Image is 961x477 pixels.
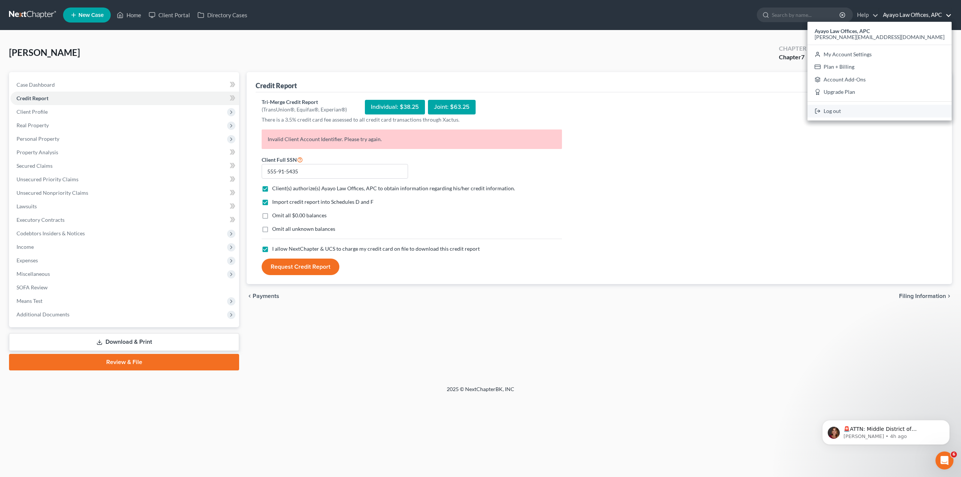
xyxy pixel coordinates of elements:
[807,22,952,120] div: Ayayo Law Offices, APC
[815,34,944,40] span: [PERSON_NAME][EMAIL_ADDRESS][DOMAIN_NAME]
[951,451,957,457] span: 6
[262,164,408,179] input: XXX-XX-XXXX
[801,53,804,60] span: 7
[9,354,239,370] a: Review & File
[365,100,425,114] div: Individual: $38.25
[17,122,49,128] span: Real Property
[807,48,952,61] a: My Account Settings
[807,73,952,86] a: Account Add-Ons
[779,44,806,53] div: Chapter
[272,226,335,232] span: Omit all unknown balances
[194,8,251,22] a: Directory Cases
[262,129,562,149] p: Invalid Client Account Identifier. Please try again.
[9,333,239,351] a: Download & Print
[779,53,806,62] div: Chapter
[9,47,80,58] span: [PERSON_NAME]
[17,298,42,304] span: Means Test
[17,311,69,317] span: Additional Documents
[113,8,145,22] a: Home
[807,105,952,117] a: Log out
[17,217,65,223] span: Executory Contracts
[262,259,339,275] button: Request Credit Report
[807,86,952,99] a: Upgrade Plan
[17,149,58,155] span: Property Analysis
[145,8,194,22] a: Client Portal
[253,293,279,299] span: Payments
[17,284,48,290] span: SOFA Review
[879,8,952,22] a: Ayayo Law Offices, APC
[17,203,37,209] span: Lawsuits
[853,8,878,22] a: Help
[17,190,88,196] span: Unsecured Nonpriority Claims
[935,451,953,469] iframe: Intercom live chat
[247,293,253,299] i: chevron_left
[272,185,515,191] span: Client(s) authorize(s) Ayayo Law Offices, APC to obtain information regarding his/her credit info...
[17,95,48,101] span: Credit Report
[272,245,480,252] span: I allow NextChapter & UCS to charge my credit card on file to download this credit report
[772,8,840,22] input: Search by name...
[899,293,952,299] button: Filing Information chevron_right
[11,281,239,294] a: SOFA Review
[17,135,59,142] span: Personal Property
[262,98,347,106] div: Tri-Merge Credit Report
[256,81,297,90] div: Credit Report
[262,106,347,113] div: (TransUnion®, Equifax®, Experian®)
[815,28,870,34] strong: Ayayo Law Offices, APC
[17,230,85,236] span: Codebtors Insiders & Notices
[811,404,961,457] iframe: Intercom notifications message
[17,163,53,169] span: Secured Claims
[262,116,562,123] p: There is a 3.5% credit card fee assessed to all credit card transactions through Xactus.
[11,213,239,227] a: Executory Contracts
[267,385,694,399] div: 2025 © NextChapterBK, INC
[17,176,78,182] span: Unsecured Priority Claims
[262,156,297,163] span: Client Full SSN
[11,146,239,159] a: Property Analysis
[11,159,239,173] a: Secured Claims
[17,81,55,88] span: Case Dashboard
[17,271,50,277] span: Miscellaneous
[17,257,38,263] span: Expenses
[17,244,34,250] span: Income
[247,293,279,299] button: chevron_left Payments
[11,78,239,92] a: Case Dashboard
[946,293,952,299] i: chevron_right
[272,212,327,218] span: Omit all $0.00 balances
[807,60,952,73] a: Plan + Billing
[11,92,239,105] a: Credit Report
[428,100,476,114] div: Joint: $63.25
[899,293,946,299] span: Filing Information
[17,108,48,115] span: Client Profile
[11,200,239,213] a: Lawsuits
[11,186,239,200] a: Unsecured Nonpriority Claims
[272,199,374,205] span: Import credit report into Schedules D and F
[11,173,239,186] a: Unsecured Priority Claims
[78,12,104,18] span: New Case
